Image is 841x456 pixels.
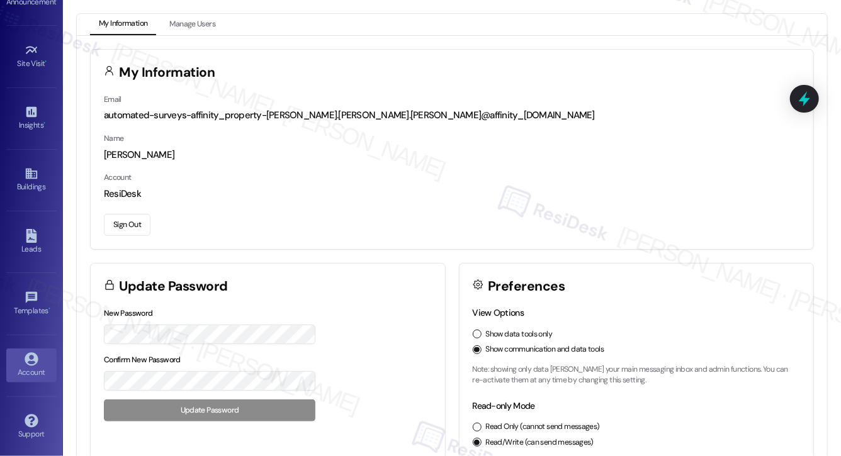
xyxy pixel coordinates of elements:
a: Leads [6,225,57,259]
button: Sign Out [104,214,150,236]
span: • [43,119,45,128]
div: [PERSON_NAME] [104,148,800,162]
label: Read/Write (can send messages) [486,437,594,448]
div: automated-surveys-affinity_property-[PERSON_NAME].[PERSON_NAME].[PERSON_NAME]@affinity_[DOMAIN_NAME] [104,109,800,122]
h3: Preferences [488,280,565,293]
a: Insights • [6,101,57,135]
label: Account [104,172,132,182]
p: Note: showing only data [PERSON_NAME] your main messaging inbox and admin functions. You can re-a... [473,364,801,386]
label: Show data tools only [486,329,553,340]
a: Account [6,348,57,382]
a: Support [6,410,57,444]
a: Templates • [6,287,57,321]
label: Show communication and data tools [486,344,604,355]
button: Manage Users [161,14,224,35]
a: Site Visit • [6,40,57,74]
label: Name [104,133,124,143]
label: Confirm New Password [104,355,181,365]
label: Read-only Mode [473,400,535,411]
span: • [45,57,47,66]
label: View Options [473,307,524,318]
span: • [48,304,50,313]
label: New Password [104,308,153,318]
h3: My Information [120,66,215,79]
button: My Information [90,14,156,35]
div: ResiDesk [104,187,800,201]
h3: Update Password [120,280,228,293]
a: Buildings [6,163,57,197]
label: Email [104,94,121,104]
label: Read Only (cannot send messages) [486,421,600,433]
